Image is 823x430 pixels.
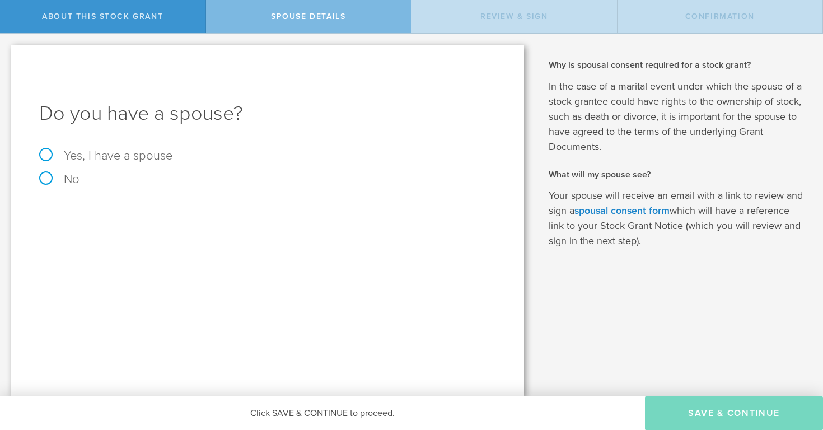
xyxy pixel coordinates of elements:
[574,204,670,217] a: spousal consent form
[42,12,163,21] span: About this stock grant
[549,169,807,181] h2: What will my spouse see?
[767,343,823,396] iframe: Chat Widget
[549,188,807,249] p: Your spouse will receive an email with a link to review and sign a which will have a reference li...
[271,12,345,21] span: Spouse Details
[549,79,807,155] p: In the case of a marital event under which the spouse of a stock grantee could have rights to the...
[549,59,807,71] h2: Why is spousal consent required for a stock grant?
[645,396,823,430] button: Save & Continue
[685,12,755,21] span: Confirmation
[480,12,548,21] span: Review & Sign
[39,149,496,162] label: Yes, I have a spouse
[39,100,496,127] h1: Do you have a spouse?
[39,173,496,185] label: No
